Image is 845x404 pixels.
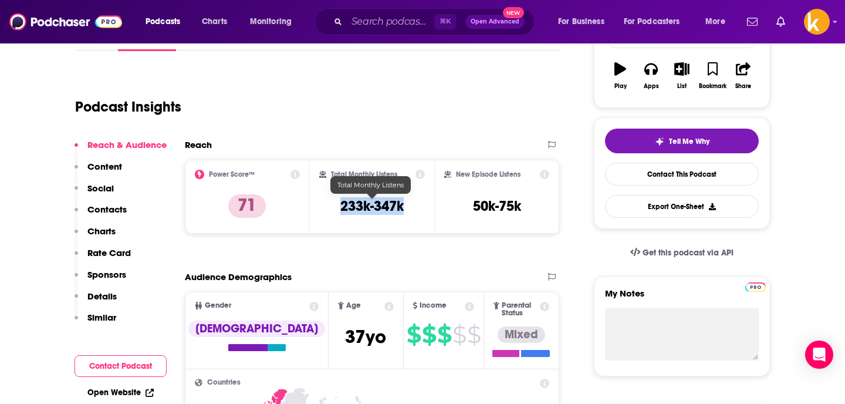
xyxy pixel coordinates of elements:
a: Get this podcast via API [621,238,743,267]
span: Parental Status [502,302,538,317]
span: Get this podcast via API [643,248,734,258]
button: open menu [242,12,307,31]
button: tell me why sparkleTell Me Why [605,129,759,153]
button: open menu [550,12,619,31]
h2: Audience Demographics [185,271,292,282]
p: Sponsors [87,269,126,280]
button: Similar [75,312,116,334]
button: Open AdvancedNew [465,15,525,29]
p: Rate Card [87,247,131,258]
span: $ [467,325,481,344]
a: Charts [194,12,234,31]
span: Total Monthly Listens [337,181,404,189]
h3: 50k-75k [473,197,521,215]
button: Charts [75,225,116,247]
div: Search podcasts, credits, & more... [326,8,546,35]
div: Mixed [498,326,545,343]
a: Show notifications dropdown [742,12,762,32]
button: Details [75,291,117,312]
button: Rate Card [75,247,131,269]
h3: 233k-347k [340,197,404,215]
span: Charts [202,14,227,30]
p: Social [87,183,114,194]
h2: Total Monthly Listens [331,170,397,179]
button: open menu [616,12,697,31]
button: Contacts [75,204,127,225]
button: Bookmark [697,55,728,97]
h2: Reach [185,139,212,150]
span: ⌘ K [434,14,456,29]
div: List [677,83,687,90]
span: $ [437,325,451,344]
span: $ [452,325,466,344]
p: Reach & Audience [87,139,167,150]
div: Bookmark [699,83,726,90]
div: Apps [644,83,659,90]
span: Podcasts [146,14,180,30]
button: Contact Podcast [75,355,167,377]
p: Similar [87,312,116,323]
span: 37 yo [345,325,386,348]
span: More [705,14,725,30]
button: Apps [636,55,666,97]
h1: Podcast Insights [75,98,181,116]
h2: Power Score™ [209,170,255,179]
button: Reach & Audience [75,139,167,161]
button: open menu [137,12,195,31]
img: tell me why sparkle [655,137,664,146]
button: Play [605,55,636,97]
span: $ [422,325,436,344]
button: Export One-Sheet [605,195,759,218]
span: Countries [207,379,241,386]
div: Share [735,83,751,90]
button: Share [728,55,759,97]
span: Tell Me Why [669,137,709,146]
button: Show profile menu [804,9,830,35]
span: $ [407,325,421,344]
a: Pro website [745,281,766,292]
label: My Notes [605,288,759,308]
span: Logged in as sshawan [804,9,830,35]
button: open menu [697,12,740,31]
p: Contacts [87,204,127,215]
div: Open Intercom Messenger [805,341,833,369]
button: Social [75,183,114,204]
input: Search podcasts, credits, & more... [347,12,434,31]
span: For Podcasters [624,14,680,30]
span: Monitoring [250,14,292,30]
button: Sponsors [75,269,126,291]
a: Show notifications dropdown [772,12,790,32]
span: Open Advanced [471,19,519,25]
div: Play [614,83,627,90]
span: Age [346,302,361,309]
img: Podchaser - Follow, Share and Rate Podcasts [9,11,122,33]
img: Podchaser Pro [745,282,766,292]
button: Content [75,161,122,183]
div: [DEMOGRAPHIC_DATA] [188,321,325,337]
p: Content [87,161,122,172]
a: Open Website [87,388,154,398]
p: 71 [228,194,266,218]
p: Details [87,291,117,302]
p: Charts [87,225,116,237]
span: New [503,7,524,18]
span: Income [420,302,447,309]
span: For Business [558,14,604,30]
button: List [667,55,697,97]
a: Contact This Podcast [605,163,759,186]
h2: New Episode Listens [456,170,520,179]
span: Gender [205,302,231,309]
img: User Profile [804,9,830,35]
